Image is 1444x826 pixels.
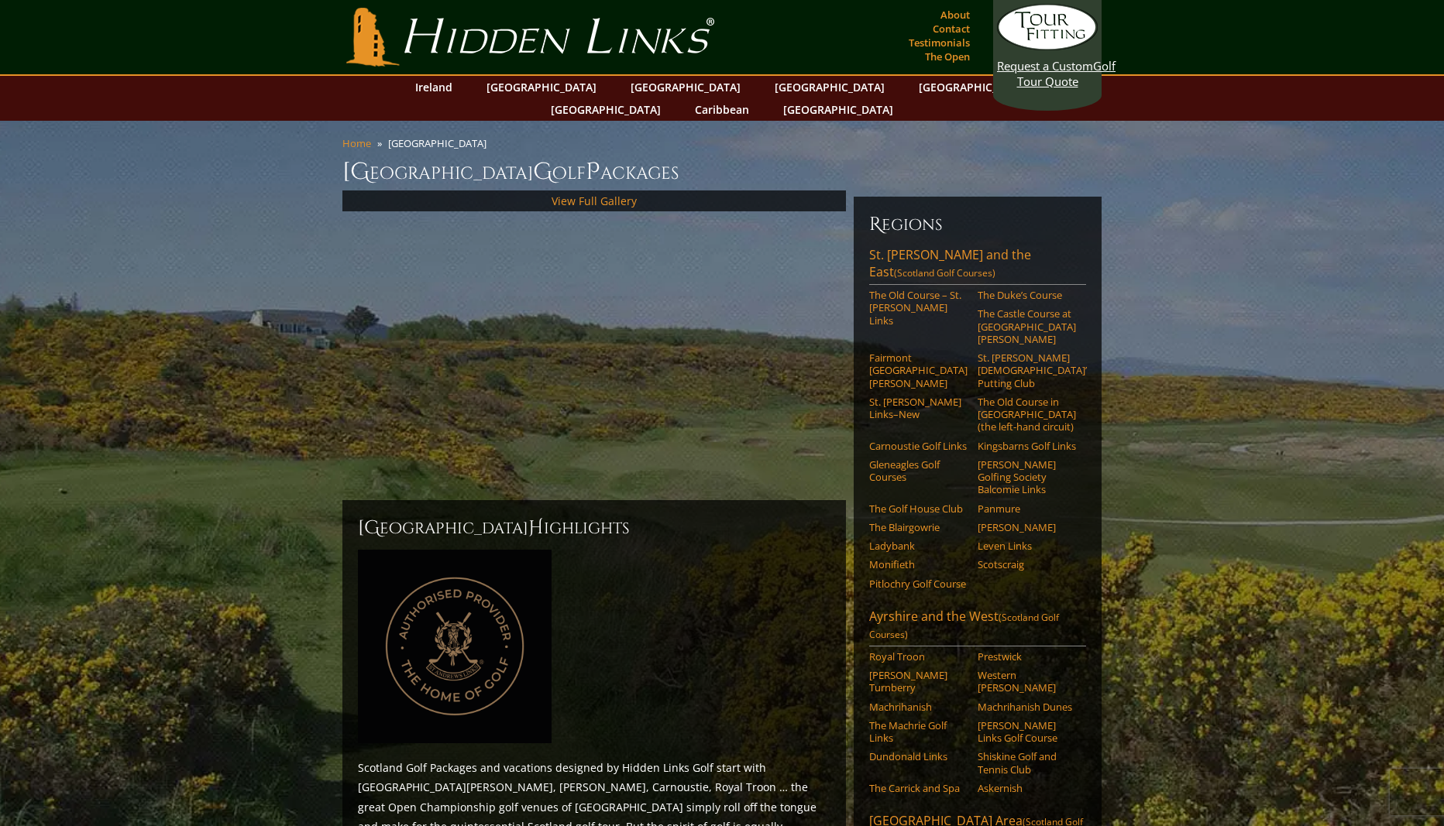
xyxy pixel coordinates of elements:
[869,521,968,533] a: The Blairgowrie
[978,440,1076,452] a: Kingsbarns Golf Links
[905,32,974,53] a: Testimonials
[978,289,1076,301] a: The Duke’s Course
[978,750,1076,776] a: Shiskine Golf and Tennis Club
[978,701,1076,713] a: Machrihanish Dunes
[869,608,1086,646] a: Ayrshire and the West(Scotland Golf Courses)
[623,76,748,98] a: [GEOGRAPHIC_DATA]
[978,307,1076,345] a: The Castle Course at [GEOGRAPHIC_DATA][PERSON_NAME]
[978,396,1076,434] a: The Old Course in [GEOGRAPHIC_DATA] (the left-hand circuit)
[869,396,968,421] a: St. [PERSON_NAME] Links–New
[869,351,968,389] a: Fairmont [GEOGRAPHIC_DATA][PERSON_NAME]
[997,58,1093,74] span: Request a Custom
[869,246,1086,285] a: St. [PERSON_NAME] and the East(Scotland Golf Courses)
[978,521,1076,533] a: [PERSON_NAME]
[921,46,974,67] a: The Open
[775,98,901,121] a: [GEOGRAPHIC_DATA]
[978,458,1076,496] a: [PERSON_NAME] Golfing Society Balcomie Links
[978,650,1076,663] a: Prestwick
[997,4,1098,89] a: Request a CustomGolf Tour Quote
[552,194,637,208] a: View Full Gallery
[869,502,968,515] a: The Golf House Club
[342,156,1102,187] h1: [GEOGRAPHIC_DATA] olf ackages
[929,18,974,39] a: Contact
[869,212,1086,237] h6: Regions
[869,458,968,484] a: Gleneagles Golf Courses
[869,611,1059,641] span: (Scotland Golf Courses)
[978,540,1076,552] a: Leven Links
[342,136,371,150] a: Home
[894,266,995,279] span: (Scotland Golf Courses)
[586,156,600,187] span: P
[407,76,460,98] a: Ireland
[869,289,968,327] a: The Old Course – St. [PERSON_NAME] Links
[911,76,1037,98] a: [GEOGRAPHIC_DATA]
[937,4,974,26] a: About
[869,782,968,794] a: The Carrick and Spa
[978,558,1076,571] a: Scotscraig
[978,719,1076,745] a: [PERSON_NAME] Links Golf Course
[869,669,968,694] a: [PERSON_NAME] Turnberry
[869,558,968,571] a: Monifieth
[978,502,1076,515] a: Panmure
[869,540,968,552] a: Ladybank
[978,669,1076,694] a: Western [PERSON_NAME]
[388,136,493,150] li: [GEOGRAPHIC_DATA]
[869,701,968,713] a: Machrihanish
[767,76,892,98] a: [GEOGRAPHIC_DATA]
[528,516,544,540] span: H
[533,156,552,187] span: G
[543,98,669,121] a: [GEOGRAPHIC_DATA]
[479,76,604,98] a: [GEOGRAPHIC_DATA]
[869,578,968,590] a: Pitlochry Golf Course
[358,516,830,540] h2: [GEOGRAPHIC_DATA] ighlights
[978,351,1076,389] a: St. [PERSON_NAME] [DEMOGRAPHIC_DATA]’ Putting Club
[869,750,968,763] a: Dundonald Links
[869,650,968,663] a: Royal Troon
[978,782,1076,794] a: Askernish
[869,440,968,452] a: Carnoustie Golf Links
[869,719,968,745] a: The Machrie Golf Links
[687,98,757,121] a: Caribbean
